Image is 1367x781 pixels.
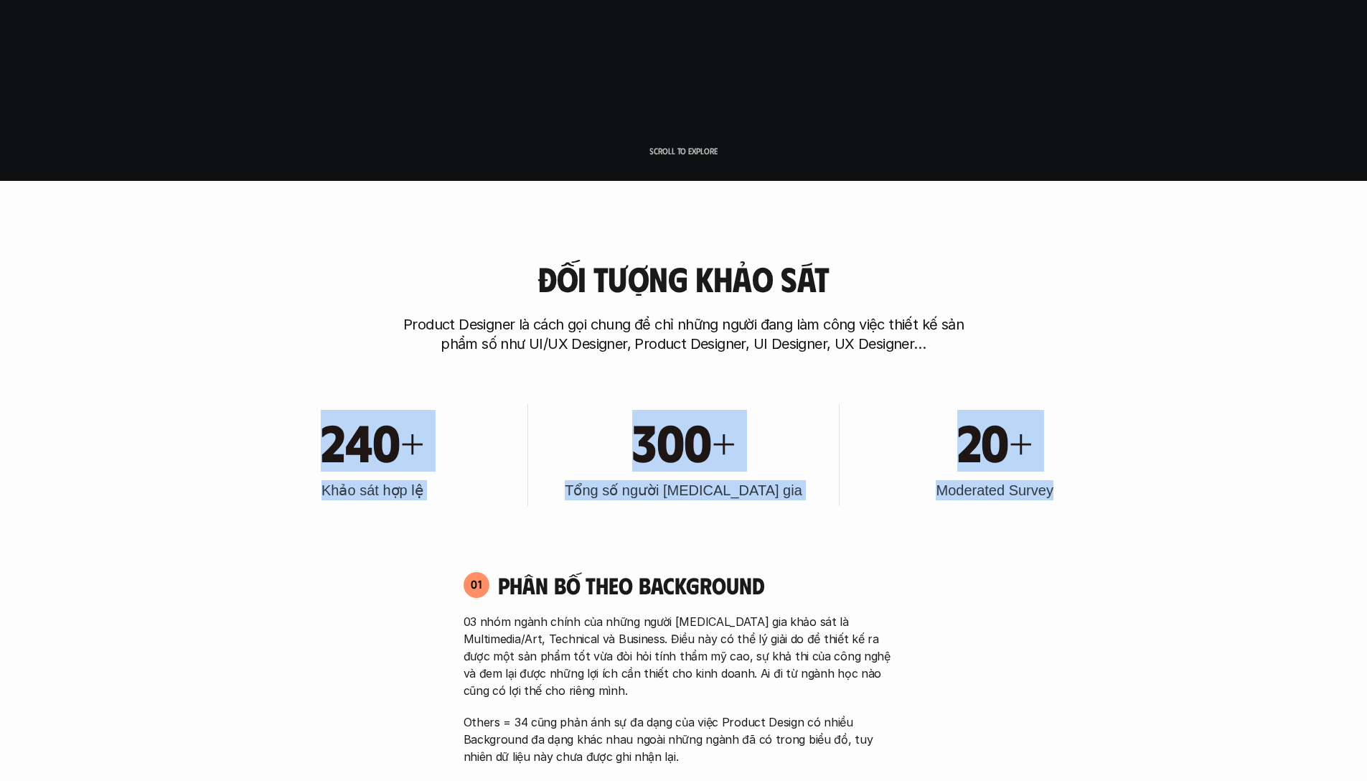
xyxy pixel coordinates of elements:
[936,480,1053,500] h3: Moderated Survey
[464,714,904,765] p: Others = 34 cũng phản ánh sự đa dạng của việc Product Design có nhiều Background đa dạng khác nha...
[464,613,904,699] p: 03 nhóm ngành chính của những người [MEDICAL_DATA] gia khảo sát là Multimedia/Art, Technical và B...
[471,579,482,590] p: 01
[649,146,718,156] p: Scroll to explore
[321,410,423,472] h1: 240+
[498,571,904,599] h4: Phân bố theo background
[321,480,423,500] h3: Khảo sát hợp lệ
[957,410,1033,472] h1: 20+
[397,315,971,354] p: Product Designer là cách gọi chung để chỉ những người đang làm công việc thiết kế sản phẩm số như...
[565,480,802,500] h3: Tổng số người [MEDICAL_DATA] gia
[632,410,735,472] h1: 300+
[537,260,829,298] h3: Đối tượng khảo sát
